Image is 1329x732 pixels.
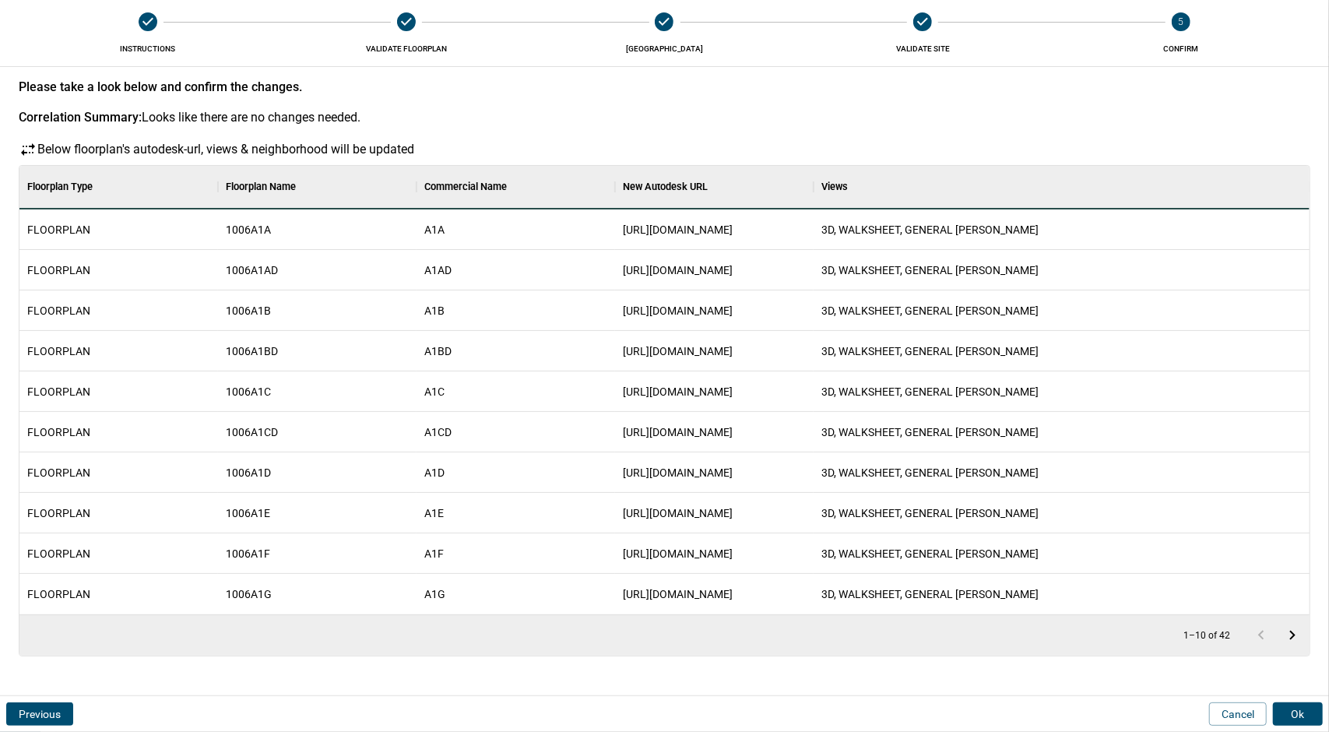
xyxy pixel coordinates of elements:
span: [URL][DOMAIN_NAME] [623,546,733,561]
div: Views [821,165,848,209]
div: New Autodesk URL [623,165,708,209]
span: 3D, WALKSHEET, GENERAL [PERSON_NAME] [821,586,1039,602]
span: FLOORPLAN [27,222,90,238]
span: 1006A1F [226,546,270,561]
span: 1006A1B [226,303,271,318]
span: Validate FLOORPLAN [283,44,529,54]
span: A1E [424,505,444,521]
span: 1006A1AD [226,262,278,278]
button: Previous [6,702,73,726]
div: Correlation Summary: [19,110,142,125]
span: A1F [424,546,444,561]
span: 1006A1G [226,586,272,602]
span: 1006A1E [226,505,270,521]
span: 1006A1D [226,465,271,480]
span: A1C [424,384,445,399]
button: Ok [1273,702,1323,726]
span: 3D, WALKSHEET, GENERAL [PERSON_NAME] [821,384,1039,399]
span: Confirm [1058,44,1304,54]
span: FLOORPLAN [27,303,90,318]
span: A1A [424,222,445,238]
span: FLOORPLAN [27,586,90,602]
span: FLOORPLAN [27,465,90,480]
span: FLOORPLAN [27,343,90,359]
span: Instructions [25,44,271,54]
span: [URL][DOMAIN_NAME] [623,303,733,318]
span: 3D, WALKSHEET, GENERAL [PERSON_NAME] [821,505,1039,521]
div: Views [814,165,1310,209]
span: 3D, WALKSHEET, GENERAL [PERSON_NAME] [821,424,1039,440]
span: [URL][DOMAIN_NAME] [623,465,733,480]
span: [URL][DOMAIN_NAME] [623,222,733,238]
span: A1D [424,465,445,480]
div: Commercial Name [417,165,615,209]
div: Floorplan Name [218,165,417,209]
span: 3D, WALKSHEET, GENERAL [PERSON_NAME] [821,262,1039,278]
span: Looks like there are no changes needed. [142,110,360,125]
span: Validate SITE [800,44,1046,54]
span: FLOORPLAN [27,505,90,521]
p: 1–10 of 42 [1183,631,1230,641]
div: Floorplan Name [226,165,296,209]
span: 1006A1CD [226,424,278,440]
div: Please take a look below and confirm the changes. [19,79,1310,94]
span: [URL][DOMAIN_NAME] [623,343,733,359]
span: A1AD [424,262,452,278]
div: New Autodesk URL [615,165,814,209]
span: [URL][DOMAIN_NAME] [623,384,733,399]
span: FLOORPLAN [27,384,90,399]
span: FLOORPLAN [27,546,90,561]
text: 5 [1179,16,1184,27]
span: 3D, WALKSHEET, GENERAL [PERSON_NAME] [821,222,1039,238]
span: 3D, WALKSHEET, GENERAL [PERSON_NAME] [821,303,1039,318]
span: [GEOGRAPHIC_DATA] [542,44,788,54]
p: Below floorplan's autodesk-url, views & neighborhood will be updated [37,140,414,159]
span: 1006A1BD [226,343,278,359]
span: 3D, WALKSHEET, GENERAL [PERSON_NAME] [821,343,1039,359]
span: 3D, WALKSHEET, GENERAL [PERSON_NAME] [821,465,1039,480]
span: A1B [424,303,445,318]
div: Floorplan Type [27,165,93,209]
span: A1BD [424,343,452,359]
button: Go to next page [1277,620,1308,651]
span: [URL][DOMAIN_NAME] [623,586,733,602]
span: [URL][DOMAIN_NAME] [623,424,733,440]
span: 1006A1C [226,384,271,399]
span: A1CD [424,424,452,440]
div: Commercial Name [424,165,507,209]
span: FLOORPLAN [27,262,90,278]
span: 3D, WALKSHEET, GENERAL [PERSON_NAME] [821,546,1039,561]
span: A1G [424,586,445,602]
span: [URL][DOMAIN_NAME] [623,262,733,278]
span: [URL][DOMAIN_NAME] [623,505,733,521]
span: 1006A1A [226,222,271,238]
div: Floorplan Type [19,165,218,209]
span: FLOORPLAN [27,424,90,440]
button: Cancel [1209,702,1267,726]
